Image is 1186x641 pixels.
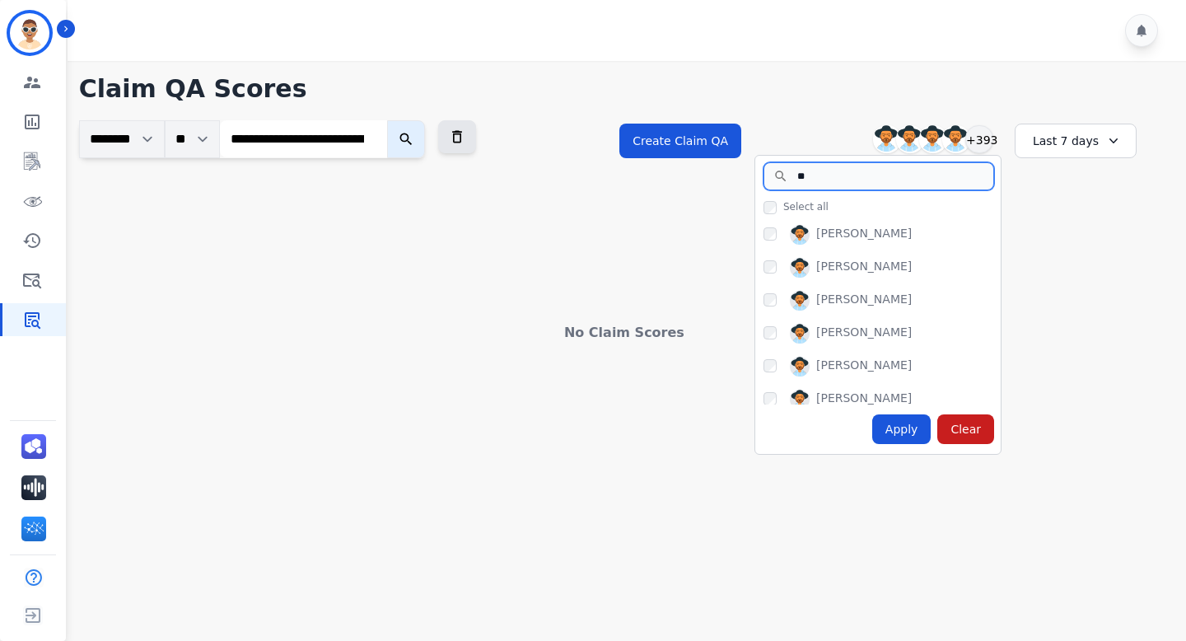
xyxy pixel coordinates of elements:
h1: Claim QA Scores [79,74,1170,104]
div: [PERSON_NAME] [816,324,912,344]
div: [PERSON_NAME] [816,225,912,245]
div: [PERSON_NAME] [816,357,912,377]
img: Bordered avatar [10,13,49,53]
div: [PERSON_NAME] [816,291,912,311]
div: No Claim Scores [79,323,1170,343]
div: Last 7 days [1015,124,1137,158]
span: Select all [783,200,829,213]
div: [PERSON_NAME] [816,258,912,278]
div: Clear [937,414,994,444]
div: +393 [965,125,993,153]
div: [PERSON_NAME] [816,390,912,409]
button: Create Claim QA [619,124,741,158]
div: Apply [872,414,932,444]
